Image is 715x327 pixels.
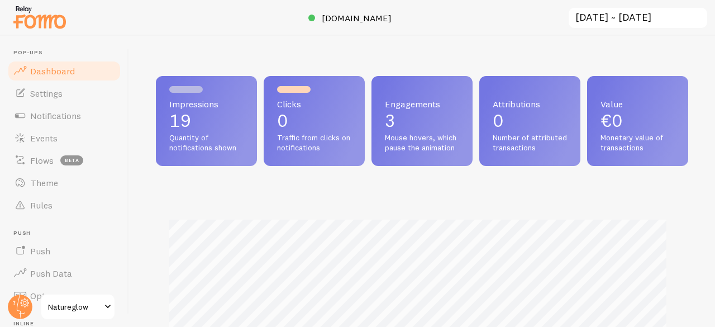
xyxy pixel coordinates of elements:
[7,262,122,285] a: Push Data
[493,112,567,130] p: 0
[30,132,58,144] span: Events
[7,240,122,262] a: Push
[493,133,567,153] span: Number of attributed transactions
[7,194,122,216] a: Rules
[600,99,675,108] span: Value
[385,112,459,130] p: 3
[60,155,83,165] span: beta
[30,245,50,257] span: Push
[600,133,675,153] span: Monetary value of transactions
[30,88,63,99] span: Settings
[30,290,56,301] span: Opt-In
[30,110,81,121] span: Notifications
[277,112,351,130] p: 0
[7,60,122,82] a: Dashboard
[13,230,122,237] span: Push
[7,127,122,149] a: Events
[7,285,122,307] a: Opt-In
[493,99,567,108] span: Attributions
[169,99,244,108] span: Impressions
[7,105,122,127] a: Notifications
[30,155,54,166] span: Flows
[169,112,244,130] p: 19
[30,65,75,77] span: Dashboard
[30,200,53,211] span: Rules
[30,177,58,188] span: Theme
[48,300,101,314] span: Natureglow
[169,133,244,153] span: Quantity of notifications shown
[600,110,623,131] span: €0
[7,82,122,105] a: Settings
[30,268,72,279] span: Push Data
[40,293,116,320] a: Natureglow
[7,172,122,194] a: Theme
[7,149,122,172] a: Flows beta
[385,99,459,108] span: Engagements
[277,99,351,108] span: Clicks
[385,133,459,153] span: Mouse hovers, which pause the animation
[277,133,351,153] span: Traffic from clicks on notifications
[13,49,122,56] span: Pop-ups
[12,3,68,31] img: fomo-relay-logo-orange.svg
